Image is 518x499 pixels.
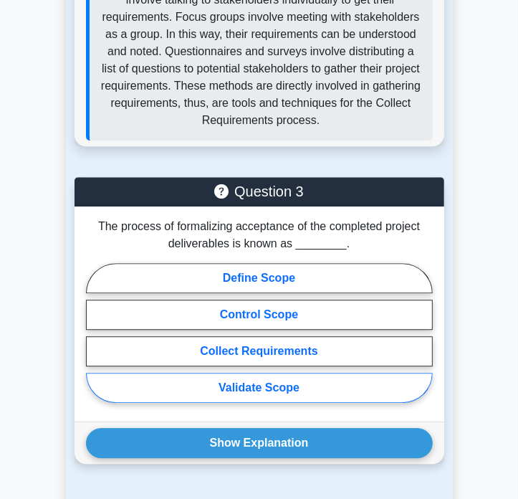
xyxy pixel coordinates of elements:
[86,373,433,403] label: Validate Scope
[86,218,433,252] p: The process of formalizing acceptance of the completed project deliverables is known as ________.
[86,263,433,293] label: Define Scope
[86,428,433,458] button: Show Explanation
[86,336,433,366] label: Collect Requirements
[86,300,433,330] label: Control Scope
[86,183,433,200] h5: Question 3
